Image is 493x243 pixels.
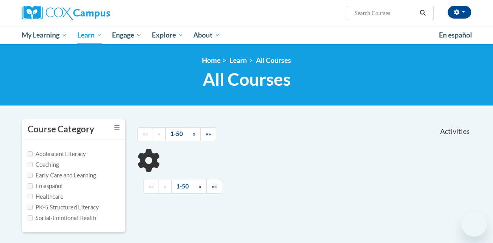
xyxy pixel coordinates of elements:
a: Engage [107,26,147,44]
span: »» [205,130,211,137]
iframe: Button to launch messaging window [461,211,487,237]
a: My Learning [17,26,72,44]
a: Explore [147,26,189,44]
a: Previous [153,127,166,141]
a: Begining [143,180,159,194]
a: 1-50 [171,180,194,194]
a: Cox Campus [22,6,164,20]
a: End [206,180,222,194]
label: Adolescent Literacy [28,150,86,158]
button: Search [417,8,429,18]
span: My Learning [22,30,67,40]
a: 1-50 [165,127,188,141]
button: Account Settings [448,6,471,19]
a: Toggle collapse [114,123,120,132]
label: Healthcare [28,192,63,201]
div: Main menu [16,26,477,44]
label: Early Care and Learning [28,171,96,180]
span: « [164,183,166,190]
span: Learn [77,30,102,40]
label: En español [28,182,63,190]
a: All Courses [256,56,291,64]
a: Learn [72,26,107,44]
input: Checkbox for Options [28,205,33,210]
a: En español [434,27,477,43]
label: PK-5 Structured Literacy [28,203,99,212]
input: Checkbox for Options [28,173,33,178]
a: About [189,26,226,44]
a: Begining [137,127,153,141]
input: Checkbox for Options [28,162,33,167]
span: « [158,130,161,137]
input: Checkbox for Options [28,183,33,188]
span: En español [439,31,472,39]
span: Activities [440,127,470,136]
a: Learn [230,56,247,64]
a: Home [202,56,220,64]
input: Checkbox for Options [28,215,33,220]
label: Coaching [28,160,59,169]
label: Social-Emotional Health [28,214,96,222]
a: End [200,127,216,141]
a: Next [188,127,201,141]
span: Engage [112,30,142,40]
a: Next [194,180,207,194]
input: Checkbox for Options [28,194,33,199]
img: Cox Campus [22,6,110,20]
h3: Course Category [28,123,94,136]
span: All Courses [203,69,291,90]
input: Search Courses [354,8,417,18]
span: About [193,30,220,40]
span: Explore [152,30,183,40]
span: «« [148,183,154,190]
input: Checkbox for Options [28,151,33,156]
span: «« [142,130,148,137]
span: » [193,130,196,137]
a: Previous [159,180,172,194]
span: »» [211,183,217,190]
span: » [199,183,202,190]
